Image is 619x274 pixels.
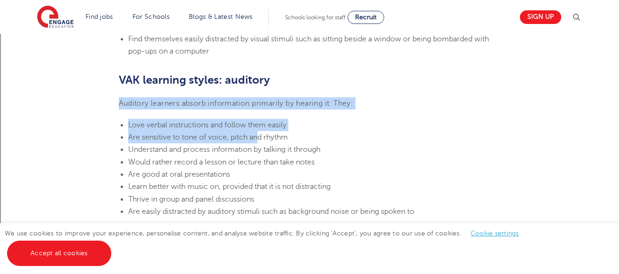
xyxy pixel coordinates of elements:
div: Home [4,4,196,12]
div: Sort New > Old [4,31,615,39]
span: Recruit [355,14,377,21]
a: Blogs & Latest News [189,13,253,20]
a: Sign up [520,10,561,24]
a: Recruit [348,11,384,24]
span: Schools looking for staff [285,14,346,21]
div: Sort A > Z [4,22,615,31]
span: We use cookies to improve your experience, personalise content, and analyse website traffic. By c... [5,230,528,257]
input: Search outlines [4,12,87,22]
a: Find jobs [85,13,113,20]
div: Delete [4,47,615,56]
a: Cookie settings [471,230,519,237]
img: Engage Education [37,6,74,29]
a: For Schools [132,13,170,20]
div: Options [4,56,615,64]
div: Move To ... [4,39,615,47]
div: Sign out [4,64,615,73]
a: Accept all cookies [7,241,111,266]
